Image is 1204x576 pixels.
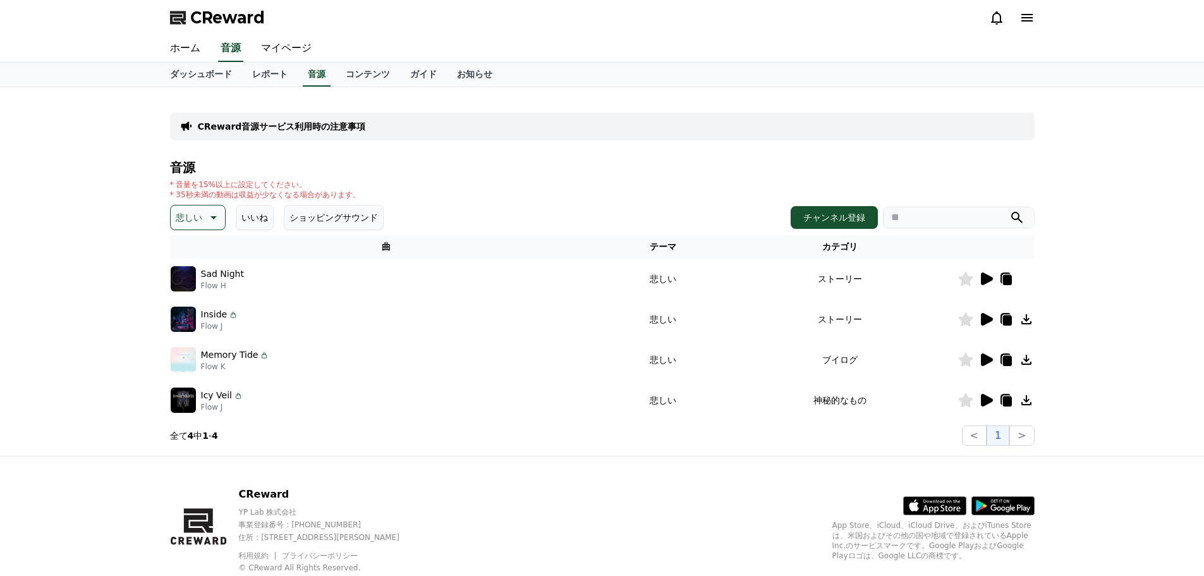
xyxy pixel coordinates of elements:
p: CReward [238,487,421,502]
p: Memory Tide [201,348,258,362]
td: 神秘的なもの [723,380,958,420]
th: カテゴリ [723,235,958,259]
a: ホーム [160,35,210,62]
img: music [171,388,196,413]
strong: 4 [188,431,194,441]
p: 悲しい [176,209,202,226]
a: お知らせ [447,63,502,87]
a: 音源 [218,35,243,62]
a: 利用規約 [238,551,278,560]
p: © CReward All Rights Reserved. [238,563,421,573]
p: * 音量を15%以上に設定してください。 [170,180,360,190]
p: Icy Veil [201,389,232,402]
td: 悲しい [603,299,723,340]
p: 住所 : [STREET_ADDRESS][PERSON_NAME] [238,532,421,542]
td: ブイログ [723,340,958,380]
button: チャンネル登録 [791,206,878,229]
strong: 1 [202,431,209,441]
h4: 音源 [170,161,1035,175]
p: 事業登録番号 : [PHONE_NUMBER] [238,520,421,530]
a: ガイド [400,63,447,87]
p: YP Lab 株式会社 [238,507,421,517]
a: CReward音源サービス利用時の注意事項 [198,120,366,133]
button: < [962,426,987,446]
p: Flow J [201,321,239,331]
button: > [1009,426,1034,446]
p: Flow J [201,402,243,412]
img: music [171,307,196,332]
td: 悲しい [603,259,723,299]
button: いいね [236,205,274,230]
a: マイページ [251,35,322,62]
td: ストーリー [723,299,958,340]
a: CReward [170,8,265,28]
button: 1 [987,426,1009,446]
button: 悲しい [170,205,226,230]
button: ショッピングサウンド [284,205,384,230]
a: コンテンツ [336,63,400,87]
strong: 4 [212,431,218,441]
td: 悲しい [603,380,723,420]
a: レポート [242,63,298,87]
img: music [171,347,196,372]
p: Flow H [201,281,244,291]
p: Inside [201,308,228,321]
a: ダッシュボード [160,63,242,87]
p: Flow K [201,362,270,372]
a: プライバシーポリシー [282,551,358,560]
p: App Store、iCloud、iCloud Drive、およびiTunes Storeは、米国およびその他の国や地域で登録されているApple Inc.のサービスマークです。Google P... [832,520,1035,561]
td: ストーリー [723,259,958,299]
p: Sad Night [201,267,244,281]
p: 全て 中 - [170,429,218,442]
span: CReward [190,8,265,28]
p: * 35秒未満の動画は収益が少なくなる場合があります。 [170,190,360,200]
th: 曲 [170,235,603,259]
a: 音源 [303,63,331,87]
img: music [171,266,196,291]
td: 悲しい [603,340,723,380]
th: テーマ [603,235,723,259]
